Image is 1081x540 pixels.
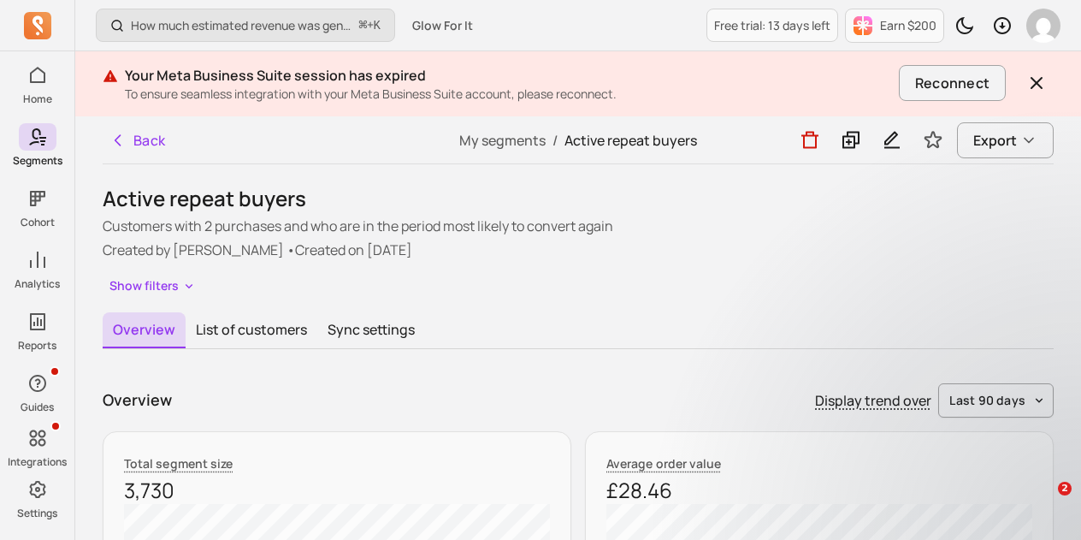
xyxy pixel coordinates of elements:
[13,154,62,168] p: Segments
[23,92,52,106] p: Home
[845,9,944,43] button: Earn $200
[125,86,892,103] p: To ensure seamless integration with your Meta Business Suite account, please reconnect.
[359,16,381,34] span: +
[103,274,203,299] button: Show filters
[880,17,936,34] p: Earn $200
[1026,9,1060,43] img: avatar
[916,123,950,157] button: Toggle favorite
[973,130,1017,151] span: Export
[714,17,830,34] p: Free trial: 13 days left
[103,185,1054,212] h1: Active repeat buyers
[103,123,173,157] button: Back
[1023,482,1064,523] iframe: Intercom live chat
[948,9,982,43] button: Toggle dark mode
[103,240,1054,260] p: Created by [PERSON_NAME] • Created on [DATE]
[124,455,233,472] span: Total segment size
[103,389,172,412] p: Overview
[125,65,892,86] p: Your Meta Business Suite session has expired
[402,10,483,41] button: Glow For It
[1058,482,1072,495] span: 2
[459,131,546,150] a: My segments
[18,339,56,353] p: Reports
[124,477,550,504] p: 3,730
[103,312,186,348] button: Overview
[17,507,57,520] p: Settings
[21,216,55,229] p: Cohort
[317,312,425,347] button: Sync settings
[957,122,1054,158] button: Export
[606,455,721,472] span: Average order value
[21,401,54,414] p: Guides
[606,477,1032,504] p: £28.46
[8,455,67,469] p: Integrations
[103,216,1054,236] p: Customers with 2 purchases and who are in the period most likely to convert again
[546,131,564,150] span: /
[706,9,838,42] a: Free trial: 13 days left
[19,366,56,418] button: Guides
[374,19,381,33] kbd: K
[412,17,473,34] span: Glow For It
[131,17,352,34] p: How much estimated revenue was generated from a campaign?
[186,312,317,347] button: List of customers
[358,15,368,37] kbd: ⌘
[96,9,395,42] button: How much estimated revenue was generated from a campaign?⌘+K
[564,131,697,150] span: Active repeat buyers
[15,277,60,291] p: Analytics
[899,65,1006,101] button: Reconnect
